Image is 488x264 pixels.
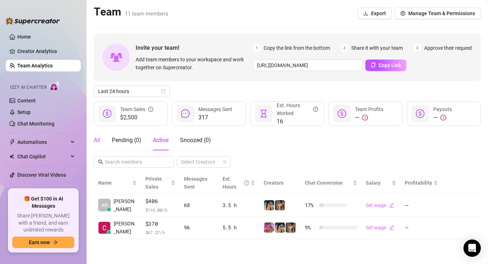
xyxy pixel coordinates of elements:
[17,98,36,104] a: Content
[338,109,346,118] span: dollar-circle
[120,105,153,113] div: Team Sales
[366,202,394,208] a: Set wageedit
[395,8,481,19] button: Manage Team & Permissions
[153,137,168,144] span: Active
[17,34,31,40] a: Home
[400,194,442,217] td: —
[277,101,318,117] div: Est. Hours Worked
[223,224,255,232] div: 5.5 h
[424,44,472,52] span: Approve their request
[145,220,175,228] span: $370
[400,217,442,239] td: —
[112,136,141,145] div: Pending ( 0 )
[264,200,274,210] img: ehcico
[275,223,285,233] img: ehcico
[198,106,232,112] span: Messages Sent
[389,203,394,208] span: edit
[371,10,386,16] span: Export
[223,160,227,164] span: team
[145,176,162,190] span: Private Sales
[125,10,168,17] span: 11 team members
[17,121,54,127] a: Chat Monitoring
[94,172,141,194] th: Name
[433,113,452,122] div: —
[253,44,261,52] span: 1
[440,115,446,120] span: exclamation-circle
[10,84,47,91] span: Izzy AI Chatter
[351,44,403,52] span: Share it with your team
[363,11,368,16] span: download
[198,113,232,122] span: 317
[17,109,31,115] a: Setup
[340,44,348,52] span: 2
[17,151,69,162] span: Chat Copilot
[120,113,153,122] span: $2,500
[114,220,137,236] span: [PERSON_NAME]
[17,45,75,57] a: Creator Analytics
[433,106,452,112] span: Payouts
[259,109,268,118] span: hourglass
[463,239,481,257] div: Open Intercom Messenger
[416,109,425,118] span: dollar-circle
[148,105,153,113] span: info-circle
[12,195,74,210] span: 🎁 Get $100 in AI Messages
[6,17,60,25] img: logo-BBDzfeDw.svg
[98,222,110,234] img: Cassie Willson
[53,240,58,245] span: arrow-right
[366,180,381,186] span: Salary
[184,176,207,190] span: Messages Sent
[145,229,175,236] span: $ 67.27 /h
[264,223,274,233] img: Nikki
[49,81,61,92] img: AI Chatter
[105,158,164,166] input: Search members
[264,44,330,52] span: Copy the link from the bottom
[145,197,175,206] span: $406
[184,224,214,232] div: 96
[94,5,168,19] h2: Team
[259,172,300,194] th: Creators
[305,180,343,186] span: Chat Conversion
[286,223,296,233] img: Anubace
[305,224,316,232] span: 9 %
[17,136,69,148] span: Automations
[145,206,175,214] span: $ 116.00 /h
[275,200,285,210] img: Anubace
[408,10,475,16] span: Manage Team & Permissions
[101,201,108,209] span: AR
[98,179,131,187] span: Name
[366,225,394,230] a: Set wageedit
[136,56,250,71] span: Add team members to your workspace and work together on Supercreator.
[405,180,432,186] span: Profitability
[313,101,318,117] span: question-circle
[379,62,401,68] span: Copy Link
[277,117,318,126] span: 16
[9,154,14,159] img: Chat Copilot
[17,172,66,178] a: Discover Viral Videos
[12,212,74,234] span: Share [PERSON_NAME] with a friend, and earn unlimited rewards
[181,109,190,118] span: message
[244,175,249,191] span: question-circle
[413,44,421,52] span: 3
[305,201,316,209] span: 17 %
[362,115,368,120] span: exclamation-circle
[98,159,103,164] span: search
[371,62,376,67] span: copy
[223,201,255,209] div: 3.5 h
[98,86,165,97] span: Last 24 hours
[114,197,137,213] span: [PERSON_NAME]
[94,136,100,145] div: All
[103,109,111,118] span: dollar-circle
[223,175,250,191] div: Est. Hours
[161,89,166,93] span: calendar
[9,139,15,145] span: thunderbolt
[184,201,214,209] div: 68
[12,237,74,248] button: Earn nowarrow-right
[389,225,394,230] span: edit
[355,106,383,112] span: Team Profits
[355,113,383,122] div: —
[400,11,405,16] span: setting
[136,43,253,52] span: Invite your team!
[17,63,53,69] a: Team Analytics
[365,60,406,71] button: Copy Link
[180,137,211,144] span: Snoozed ( 0 )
